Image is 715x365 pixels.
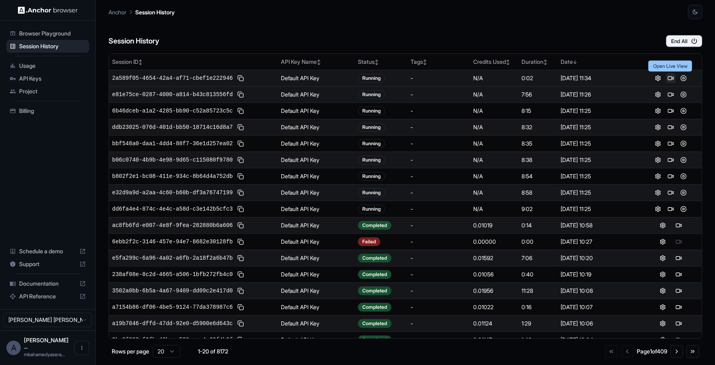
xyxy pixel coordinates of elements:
button: Open menu [75,341,89,355]
div: N/A [473,205,515,213]
td: Default API Key [278,250,355,266]
div: - [411,172,467,180]
div: Session History [6,40,89,53]
td: Default API Key [278,135,355,152]
div: 0.01956 [473,287,515,295]
div: [DATE] 10:19 [561,270,636,278]
span: a19b7046-dffd-47dd-92e0-d5900e6d643c [112,320,233,328]
div: Completed [358,303,391,312]
div: - [411,221,467,229]
div: 0.01056 [473,270,515,278]
div: - [411,287,467,295]
div: Running [358,205,385,213]
div: 0.00000 [473,238,515,246]
div: Failed [358,237,380,246]
span: Support [19,260,76,268]
span: Ahamed Yaser Arafath MK [24,337,69,350]
span: 238af08e-8c2d-4665-a506-1bfb272fb4c0 [112,270,233,278]
div: - [411,156,467,164]
p: Anchor [109,8,126,16]
div: - [411,336,467,344]
p: Rows per page [112,347,149,355]
div: Credits Used [473,58,515,66]
div: [DATE] 11:25 [561,107,636,115]
div: [DATE] 11:25 [561,123,636,131]
span: a7154b86-df06-4be5-9124-77da378987c6 [112,303,233,311]
div: Completed [358,221,391,230]
div: - [411,205,467,213]
div: Open Live View [648,61,692,72]
div: N/A [473,123,515,131]
div: API Keys [6,72,89,85]
span: e81e75ce-0287-4000-a814-b43c813556fd [112,91,233,99]
div: 0:00 [521,238,554,246]
td: Default API Key [278,119,355,135]
div: N/A [473,189,515,197]
span: ↕ [423,59,427,65]
div: 0.01147 [473,336,515,344]
div: Project [6,85,89,98]
div: Browser Playground [6,27,89,40]
div: API Key Name [281,58,352,66]
h6: Session History [109,36,159,47]
img: Anchor Logo [18,6,78,14]
div: Usage [6,59,89,72]
div: - [411,254,467,262]
div: [DATE] 10:06 [561,320,636,328]
span: e32d9a9d-a2aa-4c60-b60b-df3a76747199 [112,189,233,197]
span: Schedule a demo [19,247,76,255]
div: Running [358,123,385,132]
span: ddb23025-076d-401d-bb50-18714c16d8a7 [112,123,233,131]
td: Default API Key [278,266,355,282]
span: ↕ [375,59,379,65]
div: N/A [473,74,515,82]
span: Billing [19,107,86,115]
div: 0.01592 [473,254,515,262]
span: API Keys [19,75,86,83]
span: Documentation [19,280,76,288]
div: 0.01124 [473,320,515,328]
div: - [411,270,467,278]
div: [DATE] 11:26 [561,91,636,99]
td: Default API Key [278,233,355,250]
span: Usage [19,62,86,70]
div: 0:02 [521,74,554,82]
td: Default API Key [278,70,355,86]
span: b802f2e1-bc08-411e-934c-8b64d4a752db [112,172,233,180]
div: 8:54 [521,172,554,180]
td: Default API Key [278,331,355,348]
div: 0.01019 [473,221,515,229]
div: [DATE] 10:58 [561,221,636,229]
div: - [411,303,467,311]
div: [DATE] 11:25 [561,189,636,197]
div: Completed [358,319,391,328]
div: [DATE] 10:04 [561,336,636,344]
div: 8:38 [521,156,554,164]
div: Billing [6,105,89,117]
div: 0.01022 [473,303,515,311]
span: 9be3f299-f2fb-48bc-a580-eec4c69f4b9f [112,336,233,344]
td: Default API Key [278,103,355,119]
button: End All [666,35,702,47]
div: 7:56 [521,91,554,99]
div: Running [358,172,385,181]
div: 1:29 [521,320,554,328]
span: ac8fb6fd-e007-4e8f-9fea-282880b6a606 [112,221,233,229]
div: - [411,74,467,82]
div: Running [358,107,385,115]
div: 8:15 [521,107,554,115]
span: 3502a0bb-6b5a-4a67-9409-dd09c2e417d0 [112,287,233,295]
div: Date [561,58,636,66]
span: dd6fa4e4-874c-4e4c-a58d-c3e142b5cfc3 [112,205,233,213]
div: Documentation [6,277,89,290]
div: Running [358,188,385,197]
nav: breadcrumb [109,8,175,16]
div: [DATE] 11:25 [561,156,636,164]
div: 1:46 [521,336,554,344]
div: Duration [521,58,554,66]
div: [DATE] 10:20 [561,254,636,262]
div: 7:06 [521,254,554,262]
div: Session ID [112,58,275,66]
div: Completed [358,270,391,279]
div: 1-20 of 8172 [193,347,233,355]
